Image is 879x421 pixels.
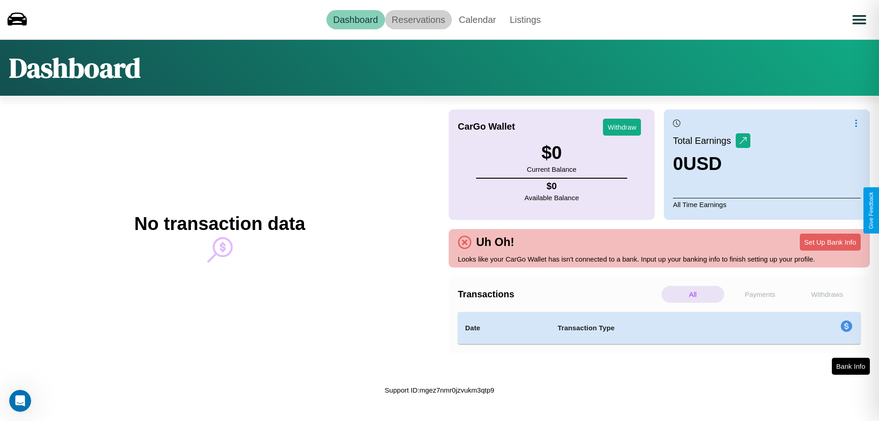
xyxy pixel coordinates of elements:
h4: $ 0 [525,181,579,191]
a: Calendar [452,10,503,29]
p: Available Balance [525,191,579,204]
div: Give Feedback [868,192,874,229]
p: Payments [729,286,792,303]
p: Total Earnings [673,132,736,149]
p: Current Balance [527,163,576,175]
h1: Dashboard [9,49,141,87]
h4: Date [465,323,543,334]
h3: 0 USD [673,153,750,174]
h4: Transaction Type [558,323,765,334]
h2: No transaction data [134,213,305,234]
button: Bank Info [832,358,870,375]
h4: CarGo Wallet [458,121,515,132]
button: Set Up Bank Info [800,234,861,251]
iframe: Intercom live chat [9,390,31,412]
p: All Time Earnings [673,198,861,211]
button: Open menu [846,7,872,33]
h4: Transactions [458,289,659,300]
table: simple table [458,312,861,344]
a: Reservations [385,10,452,29]
button: Withdraw [603,119,641,136]
p: Support ID: mgez7nmr0jzvukm3qtp9 [385,384,494,396]
p: Withdraws [796,286,858,303]
p: Looks like your CarGo Wallet has isn't connected to a bank. Input up your banking info to finish ... [458,253,861,265]
h4: Uh Oh! [472,235,519,249]
a: Dashboard [326,10,385,29]
a: Listings [503,10,548,29]
p: All [662,286,724,303]
h3: $ 0 [527,142,576,163]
